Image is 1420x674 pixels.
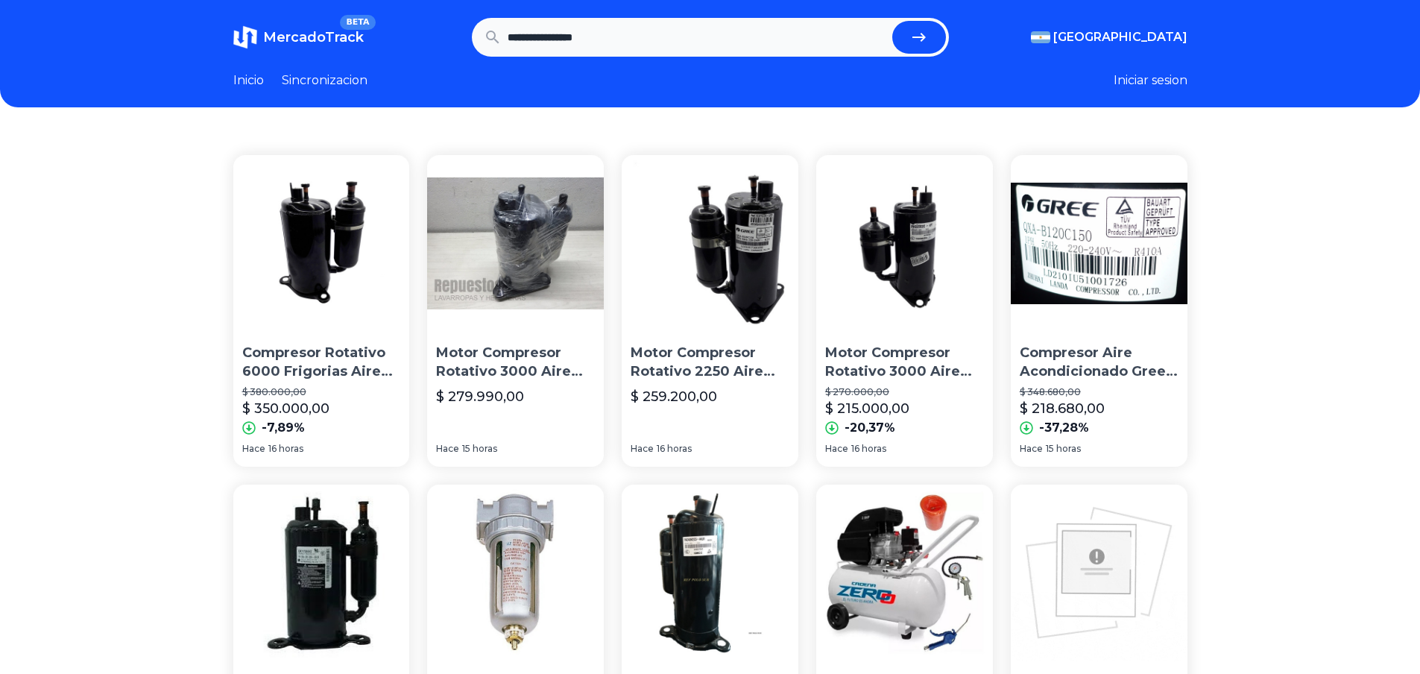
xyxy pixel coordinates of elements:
[427,485,604,661] img: Filtro De Aire Trampa Agua 1/2 Compresor Ferreteria Vazquez
[427,155,604,467] a: Motor Compresor Rotativo 3000 Aire Acondicionado R410Motor Compresor Rotativo 3000 Aire Acondicio...
[825,443,848,455] span: Hace
[1053,28,1187,46] span: [GEOGRAPHIC_DATA]
[622,155,798,467] a: Motor Compresor Rotativo 2250 Aire Acondicionado R22Motor Compresor Rotativo 2250 Aire Acondicion...
[1020,398,1105,419] p: $ 218.680,00
[462,443,497,455] span: 15 horas
[242,386,401,398] p: $ 380.000,00
[233,72,264,89] a: Inicio
[825,344,984,381] p: Motor Compresor Rotativo 3000 Aire Acondicionado R22
[233,25,364,49] a: MercadoTrackBETA
[233,485,410,661] img: Compresor Aire Acondicionado 2500 Frigorias Rotativo
[631,344,789,381] p: Motor Compresor Rotativo 2250 Aire Acondicionado R22
[1011,155,1187,467] a: Compresor Aire Acondicionado Gree Qxa-b120c150 Para R410aCompresor Aire Acondicionado Gree Qxa-b1...
[262,419,305,437] p: -7,89%
[233,25,257,49] img: MercadoTrack
[268,443,303,455] span: 16 horas
[233,155,410,332] img: Compresor Rotativo 6000 Frigorias Aire Acondicionado R 22
[1031,31,1050,43] img: Argentina
[1020,344,1178,381] p: Compresor Aire Acondicionado Gree Qxa-b120c150 Para R410a
[631,386,717,407] p: $ 259.200,00
[657,443,692,455] span: 16 horas
[427,155,604,332] img: Motor Compresor Rotativo 3000 Aire Acondicionado R410
[851,443,886,455] span: 16 horas
[1114,72,1187,89] button: Iniciar sesion
[622,485,798,661] img: Motor Compresor Rotativo Aire Acondicionado 4500 Fg R22
[436,386,524,407] p: $ 279.990,00
[242,344,401,381] p: Compresor Rotativo 6000 Frigorias Aire Acondicionado R 22
[1020,386,1178,398] p: $ 348.680,00
[816,155,993,467] a: Motor Compresor Rotativo 3000 Aire Acondicionado R22Motor Compresor Rotativo 3000 Aire Acondicion...
[1039,419,1089,437] p: -37,28%
[825,398,909,419] p: $ 215.000,00
[340,15,375,30] span: BETA
[436,344,595,381] p: Motor Compresor Rotativo 3000 Aire Acondicionado R410
[1031,28,1187,46] button: [GEOGRAPHIC_DATA]
[845,419,895,437] p: -20,37%
[622,155,798,332] img: Motor Compresor Rotativo 2250 Aire Acondicionado R22
[436,443,459,455] span: Hace
[816,485,993,661] img: Compresor De Aire 50 Litros 2,5 Hp Zero + Kit Accesorios
[1020,443,1043,455] span: Hace
[233,155,410,467] a: Compresor Rotativo 6000 Frigorias Aire Acondicionado R 22Compresor Rotativo 6000 Frigorias Aire A...
[242,443,265,455] span: Hace
[1046,443,1081,455] span: 15 horas
[1011,155,1187,332] img: Compresor Aire Acondicionado Gree Qxa-b120c150 Para R410a
[825,386,984,398] p: $ 270.000,00
[282,72,367,89] a: Sincronizacion
[242,398,329,419] p: $ 350.000,00
[1011,485,1187,661] img: Compresor De Aire 50 Litros + Kit Compacto Pektra 2.5 Hp
[631,443,654,455] span: Hace
[816,155,993,332] img: Motor Compresor Rotativo 3000 Aire Acondicionado R22
[263,29,364,45] span: MercadoTrack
